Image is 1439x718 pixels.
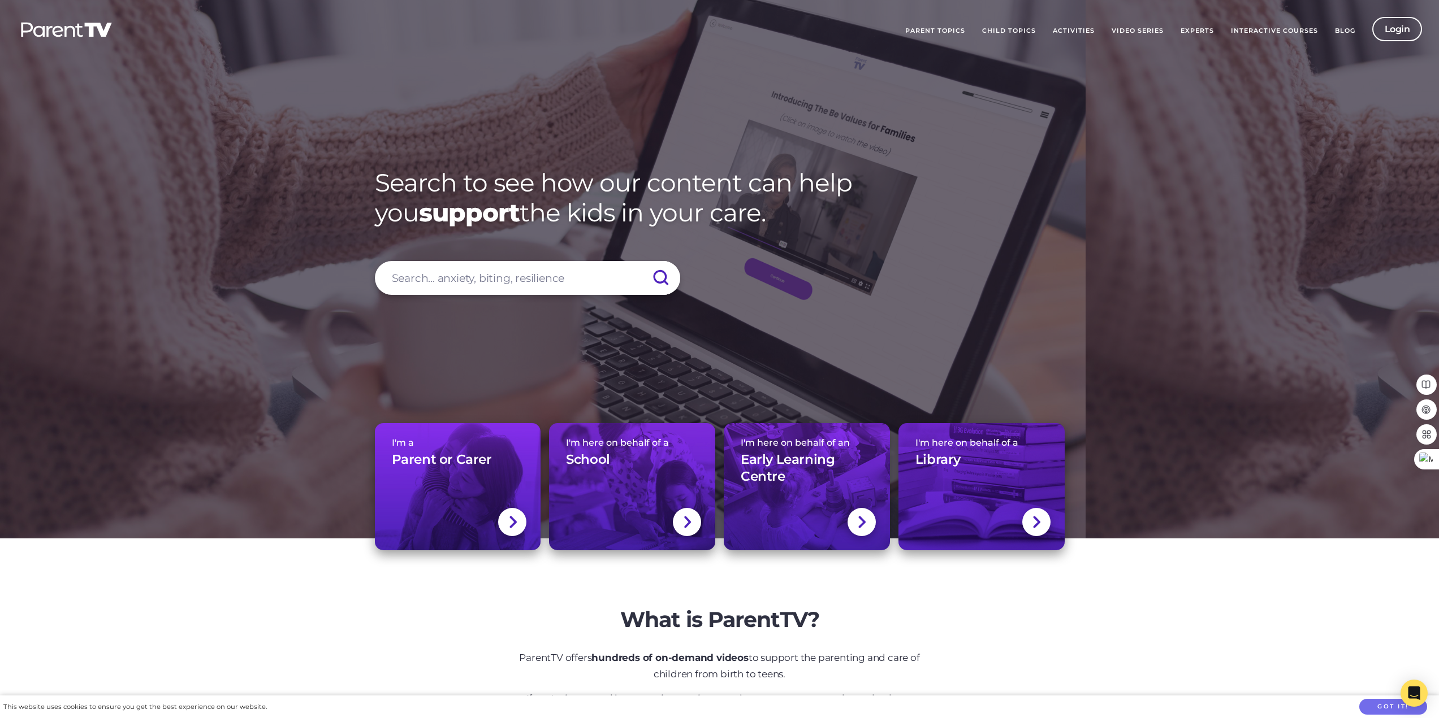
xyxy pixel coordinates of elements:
[1032,515,1040,529] img: svg+xml;base64,PHN2ZyBlbmFibGUtYmFja2dyb3VuZD0ibmV3IDAgMCAxNC44IDI1LjciIHZpZXdCb3g9IjAgMCAxNC44ID...
[1103,17,1172,45] a: Video Series
[641,261,680,295] input: Submit
[1359,699,1427,715] button: Got it!
[375,168,1065,228] h1: Search to see how our content can help you the kids in your care.
[898,423,1065,550] a: I'm here on behalf of aLibrary
[915,437,1048,448] span: I'm here on behalf of a
[419,197,520,228] strong: support
[1222,17,1326,45] a: Interactive Courses
[549,423,715,550] a: I'm here on behalf of aSchool
[508,607,932,633] h2: What is ParentTV?
[591,652,748,663] strong: hundreds of on-demand videos
[1326,17,1364,45] a: Blog
[566,437,698,448] span: I'm here on behalf of a
[683,515,692,529] img: svg+xml;base64,PHN2ZyBlbmFibGUtYmFja2dyb3VuZD0ibmV3IDAgMCAxNC44IDI1LjciIHZpZXdCb3g9IjAgMCAxNC44ID...
[1372,17,1423,41] a: Login
[375,423,541,550] a: I'm aParent or Carer
[508,650,932,682] p: ParentTV offers to support the parenting and care of children from birth to teens.
[741,437,873,448] span: I'm here on behalf of an
[392,437,524,448] span: I'm a
[1044,17,1103,45] a: Activities
[392,451,492,468] h3: Parent or Carer
[897,17,974,45] a: Parent Topics
[1172,17,1222,45] a: Experts
[508,515,517,529] img: svg+xml;base64,PHN2ZyBlbmFibGUtYmFja2dyb3VuZD0ibmV3IDAgMCAxNC44IDI1LjciIHZpZXdCb3g9IjAgMCAxNC44ID...
[20,21,113,38] img: parenttv-logo-white.4c85aaf.svg
[741,451,873,485] h3: Early Learning Centre
[857,515,866,529] img: svg+xml;base64,PHN2ZyBlbmFibGUtYmFja2dyb3VuZD0ibmV3IDAgMCAxNC44IDI1LjciIHZpZXdCb3g9IjAgMCAxNC44ID...
[974,17,1044,45] a: Child Topics
[3,701,267,713] div: This website uses cookies to ensure you get the best experience on our website.
[566,451,610,468] h3: School
[724,423,890,550] a: I'm here on behalf of anEarly Learning Centre
[915,451,961,468] h3: Library
[375,261,680,295] input: Search... anxiety, biting, resilience
[1401,680,1428,707] div: Open Intercom Messenger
